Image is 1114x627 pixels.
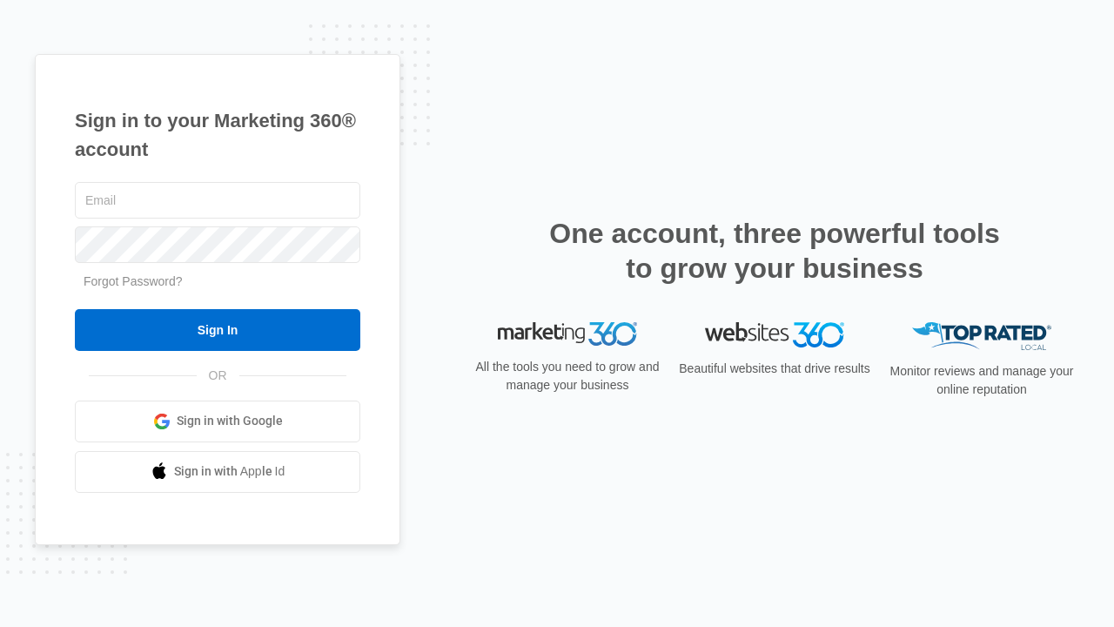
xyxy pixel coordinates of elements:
[705,322,844,347] img: Websites 360
[177,412,283,430] span: Sign in with Google
[75,451,360,493] a: Sign in with Apple Id
[174,462,285,481] span: Sign in with Apple Id
[75,182,360,219] input: Email
[84,274,183,288] a: Forgot Password?
[884,362,1079,399] p: Monitor reviews and manage your online reputation
[498,322,637,347] img: Marketing 360
[75,401,360,442] a: Sign in with Google
[470,358,665,394] p: All the tools you need to grow and manage your business
[912,322,1051,351] img: Top Rated Local
[544,216,1005,286] h2: One account, three powerful tools to grow your business
[75,309,360,351] input: Sign In
[75,106,360,164] h1: Sign in to your Marketing 360® account
[677,360,872,378] p: Beautiful websites that drive results
[197,367,239,385] span: OR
